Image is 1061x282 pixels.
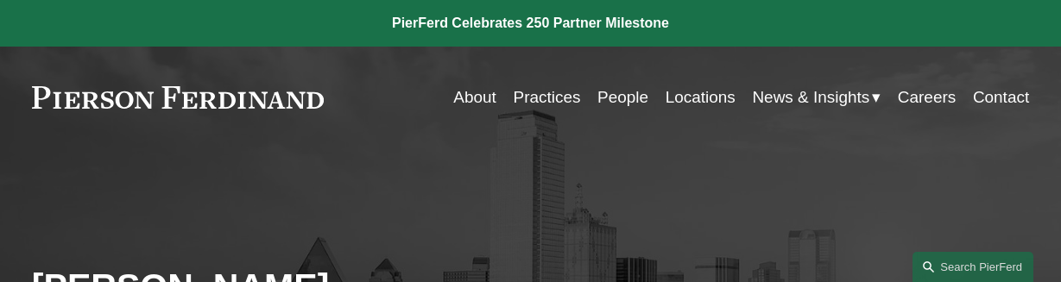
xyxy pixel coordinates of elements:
a: Contact [973,81,1029,114]
a: Careers [898,81,956,114]
a: About [453,81,496,114]
span: News & Insights [752,83,869,112]
a: Practices [514,81,581,114]
a: Locations [666,81,736,114]
a: People [597,81,648,114]
a: Search this site [913,252,1033,282]
a: folder dropdown [752,81,881,114]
